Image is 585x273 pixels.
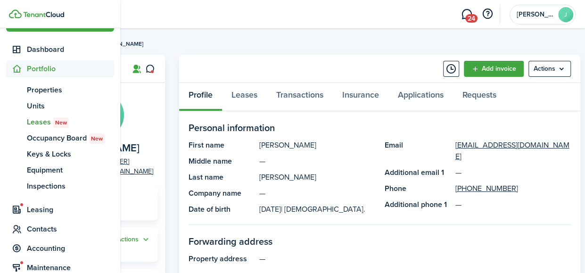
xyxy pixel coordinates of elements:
panel-main-description: [DATE] [259,204,375,215]
a: LeasesNew [6,114,114,130]
panel-main-description: [PERSON_NAME] [259,172,375,183]
panel-main-title: Middle name [189,156,255,167]
span: Portfolio [27,63,114,74]
a: Units [6,98,114,114]
button: Timeline [443,61,459,77]
span: Equipment [27,165,114,176]
panel-main-title: Additional email 1 [385,167,451,178]
panel-main-section-title: Personal information [189,121,571,135]
a: Applications [388,83,453,111]
span: Accounting [27,243,114,254]
panel-main-title: Additional phone 1 [385,199,451,210]
panel-main-section-title: Forwarding address [189,234,571,248]
span: Properties [27,84,114,96]
span: Leases [27,116,114,128]
panel-main-description: — [259,156,375,167]
a: [PHONE_NUMBER] [455,183,518,194]
a: Equipment [6,162,114,178]
a: Inspections [6,178,114,194]
a: Leases [222,83,267,111]
panel-main-description: — [259,253,571,265]
button: Open menu [117,234,151,245]
span: Units [27,100,114,112]
panel-main-title: Email [385,140,451,162]
panel-main-description: [PERSON_NAME] [259,140,375,151]
a: Keys & Locks [6,146,114,162]
panel-main-title: Company name [189,188,255,199]
span: Leasing [27,204,114,215]
a: Insurance [333,83,388,111]
span: Inspections [27,181,114,192]
span: 24 [465,14,478,23]
span: New [91,134,103,143]
span: | [DEMOGRAPHIC_DATA]. [281,204,365,215]
panel-main-description: — [259,188,375,199]
a: Transactions [267,83,333,111]
button: Actions [117,234,151,245]
panel-main-title: Last name [189,172,255,183]
a: Add invoice [464,61,524,77]
a: Requests [453,83,506,111]
span: [PERSON_NAME] [99,40,143,48]
panel-main-title: First name [189,140,255,151]
a: Occupancy BoardNew [6,130,114,146]
span: New [55,118,67,127]
panel-main-title: Date of birth [189,204,255,215]
span: Jeff [517,11,554,18]
avatar-text: J [558,7,573,22]
a: Properties [6,82,114,98]
span: Dashboard [27,44,114,55]
span: Keys & Locks [27,149,114,160]
span: Occupancy Board [27,132,114,144]
a: [EMAIL_ADDRESS][DOMAIN_NAME] [455,140,571,162]
img: TenantCloud [23,12,64,17]
panel-main-title: Phone [385,183,451,194]
button: Open menu [528,61,571,77]
panel-main-title: Property address [189,253,255,265]
a: Messaging [458,2,476,26]
menu-btn: Actions [528,61,571,77]
img: TenantCloud [9,9,22,18]
button: Open resource center [479,6,495,22]
span: Contacts [27,223,114,235]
